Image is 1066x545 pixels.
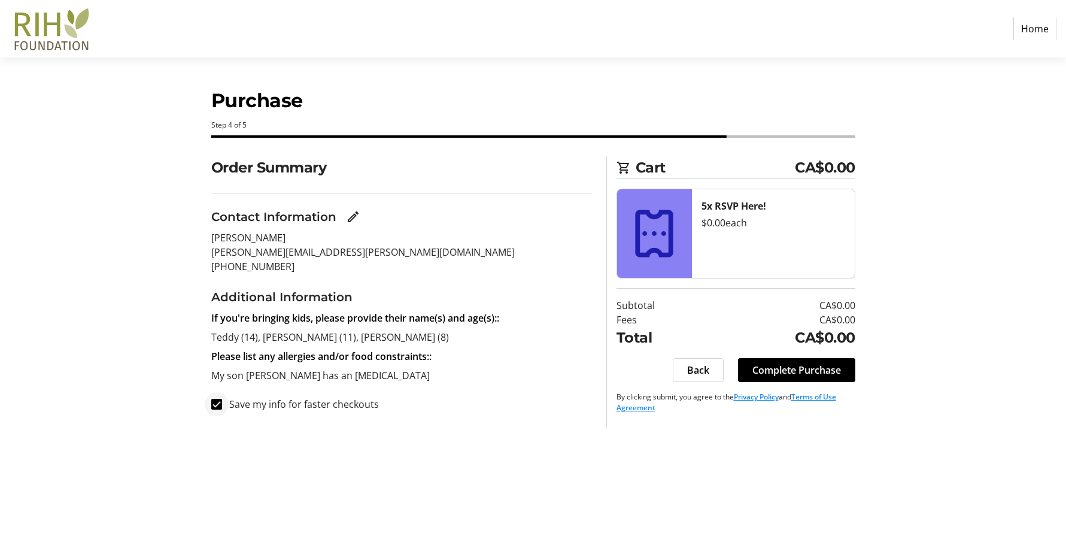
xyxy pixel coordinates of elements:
[211,231,592,245] p: [PERSON_NAME]
[211,157,592,178] h2: Order Summary
[734,392,779,402] a: Privacy Policy
[673,358,724,382] button: Back
[752,363,841,377] span: Complete Purchase
[211,330,592,344] p: Teddy (14), [PERSON_NAME] (11), [PERSON_NAME] (8)
[636,157,795,178] span: Cart
[687,363,709,377] span: Back
[701,216,845,230] div: $0.00 each
[709,313,855,327] td: CA$0.00
[10,5,95,53] img: Royal Inland Hospital Foundation 's Logo
[616,298,709,313] td: Subtotal
[211,86,855,115] h1: Purchase
[701,199,766,213] strong: 5x RSVP Here!
[616,392,855,413] p: By clicking submit, you agree to the and
[211,245,592,259] p: [PERSON_NAME][EMAIL_ADDRESS][PERSON_NAME][DOMAIN_NAME]
[211,350,432,363] strong: Please list any allergies and/or food constraints::
[211,368,592,383] p: My son [PERSON_NAME] has an [MEDICAL_DATA]
[341,205,365,229] button: Edit Contact Information
[709,298,855,313] td: CA$0.00
[795,157,855,178] span: CA$0.00
[616,392,836,413] a: Terms of Use Agreement
[222,397,379,411] label: Save my info for faster checkouts
[211,259,592,274] p: [PHONE_NUMBER]
[616,327,709,349] td: Total
[211,120,855,131] div: Step 4 of 5
[616,313,709,327] td: Fees
[1013,17,1056,40] a: Home
[709,327,855,349] td: CA$0.00
[738,358,855,382] button: Complete Purchase
[211,288,592,306] h3: Additional Information
[211,208,336,226] h3: Contact Information
[211,311,499,325] strong: If you're bringing kids, please provide their name(s) and age(s)::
